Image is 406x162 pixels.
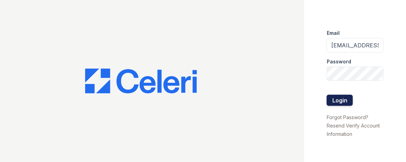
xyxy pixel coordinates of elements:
[327,114,368,120] a: Forgot Password?
[327,58,351,65] label: Password
[327,95,353,106] button: Login
[327,30,340,37] label: Email
[85,69,197,94] img: CE_Logo_Blue-a8612792a0a2168367f1c8372b55b34899dd931a85d93a1a3d3e32e68fde9ad4.png
[327,123,380,137] a: Resend Verify Account Information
